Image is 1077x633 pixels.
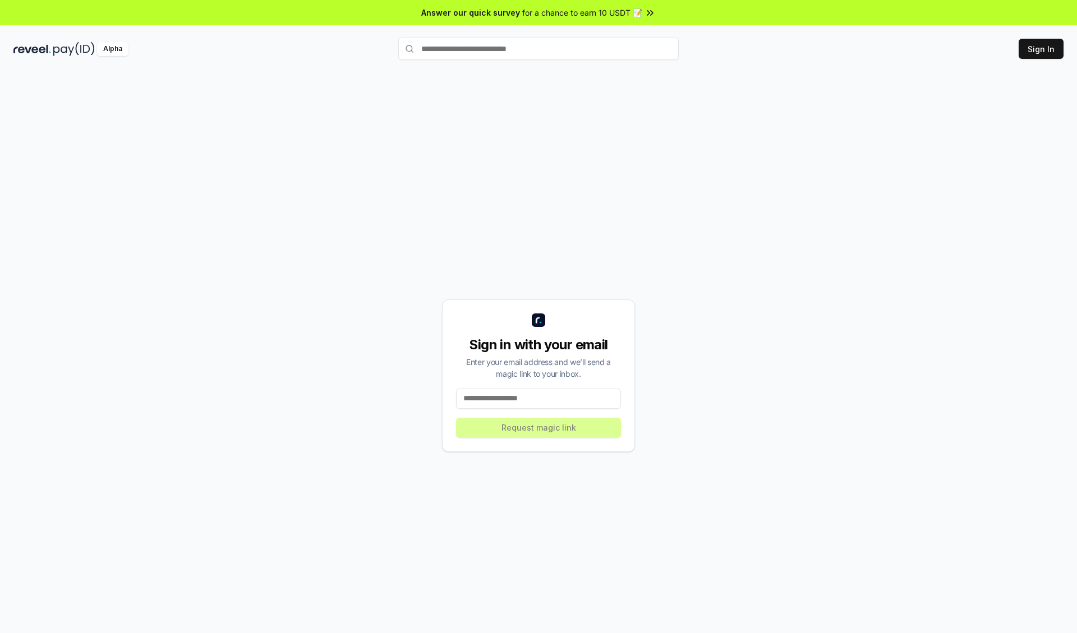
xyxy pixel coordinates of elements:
img: logo_small [532,313,545,327]
div: Enter your email address and we’ll send a magic link to your inbox. [456,356,621,380]
span: Answer our quick survey [421,7,520,19]
div: Alpha [97,42,128,56]
button: Sign In [1019,39,1064,59]
span: for a chance to earn 10 USDT 📝 [522,7,642,19]
img: pay_id [53,42,95,56]
div: Sign in with your email [456,336,621,354]
img: reveel_dark [13,42,51,56]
